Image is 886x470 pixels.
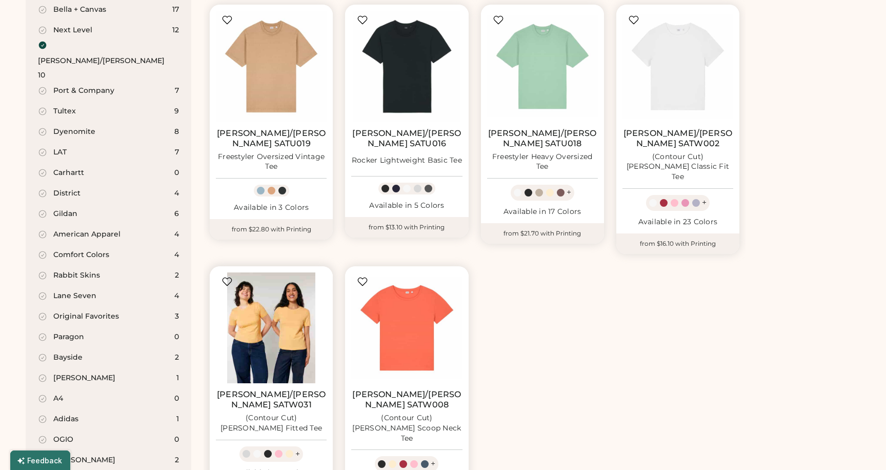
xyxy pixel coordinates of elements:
div: (Contour Cut) [PERSON_NAME] Classic Fit Tee [622,152,733,183]
div: 0 [174,332,179,342]
div: 2 [175,455,179,465]
div: Rocker Lightweight Basic Tee [352,155,462,166]
a: [PERSON_NAME]/[PERSON_NAME] SATW008 [351,389,462,410]
div: [PERSON_NAME] [53,455,115,465]
div: from $21.70 with Printing [481,223,604,244]
div: [PERSON_NAME] [53,373,115,383]
a: [PERSON_NAME]/[PERSON_NAME] SATW002 [622,128,733,149]
div: + [295,448,300,460]
div: from $13.10 with Printing [345,217,468,238]
div: [PERSON_NAME]/[PERSON_NAME] [38,56,165,66]
div: + [431,458,435,469]
div: Rabbit Skins [53,270,100,281]
img: Stanley/Stella SATW008 (Contour Cut) Stella Serena Scoop Neck Tee [351,272,462,383]
div: Available in 5 Colors [351,201,462,211]
div: Comfort Colors [53,250,109,260]
div: OGIO [53,435,73,445]
div: 8 [174,127,179,137]
img: Stanley/Stella SATU018 Freestyler Heavy Oversized Tee [487,11,598,122]
div: 4 [174,188,179,199]
div: Bella + Canvas [53,5,106,15]
div: 7 [175,86,179,96]
img: Stanley/Stella SATW002 (Contour Cut) Stella Muser Classic Fit Tee [622,11,733,122]
div: 2 [175,352,179,363]
div: 17 [172,5,179,15]
div: 9 [174,106,179,116]
div: 0 [174,435,179,445]
div: Gildan [53,209,77,219]
div: (Contour Cut) [PERSON_NAME] Fitted Tee [216,413,327,434]
div: Freestyler Heavy Oversized Tee [487,152,598,172]
img: Stanley/Stella SATU019 Freestyler Oversized Vintage Tee [216,11,327,122]
img: Stanley/Stella SATU016 Rocker Lightweight Basic Tee [351,11,462,122]
div: District [53,188,80,199]
div: (Contour Cut) [PERSON_NAME] Scoop Neck Tee [351,413,462,444]
div: 0 [174,168,179,178]
div: Dyenomite [53,127,95,137]
div: 4 [174,229,179,240]
div: 3 [175,311,179,322]
div: Adidas [53,414,78,424]
div: 4 [174,250,179,260]
div: Original Favorites [53,311,119,322]
div: Paragon [53,332,84,342]
a: [PERSON_NAME]/[PERSON_NAME] SATU018 [487,128,598,149]
div: from $16.10 with Printing [616,233,739,254]
div: 6 [174,209,179,219]
div: from $22.80 with Printing [210,219,333,240]
div: 1 [176,373,179,383]
div: Freestyler Oversized Vintage Tee [216,152,327,172]
a: [PERSON_NAME]/[PERSON_NAME] SATW031 [216,389,327,410]
div: LAT [53,147,67,158]
div: Carhartt [53,168,84,178]
div: Tultex [53,106,76,116]
div: 1 [176,414,179,424]
div: Lane Seven [53,291,96,301]
div: Next Level [53,25,92,35]
div: 2 [175,270,179,281]
div: A4 [53,394,66,404]
div: Bayside [53,352,83,363]
div: Available in 3 Colors [216,203,327,213]
div: 7 [175,147,179,158]
div: 0 [174,394,179,404]
div: 4 [174,291,179,301]
div: + [567,187,571,198]
div: American Apparel [53,229,120,240]
div: 12 [172,25,179,35]
div: Port & Company [53,86,114,96]
div: Available in 17 Colors [487,207,598,217]
img: Stanley/Stella SATW031 (Contour Cut) Stella Ella Fitted Tee [216,272,327,383]
div: + [702,197,707,208]
div: Available in 23 Colors [622,217,733,227]
a: [PERSON_NAME]/[PERSON_NAME] SATU016 [351,128,462,149]
div: 10 [38,70,45,81]
a: [PERSON_NAME]/[PERSON_NAME] SATU019 [216,128,327,149]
